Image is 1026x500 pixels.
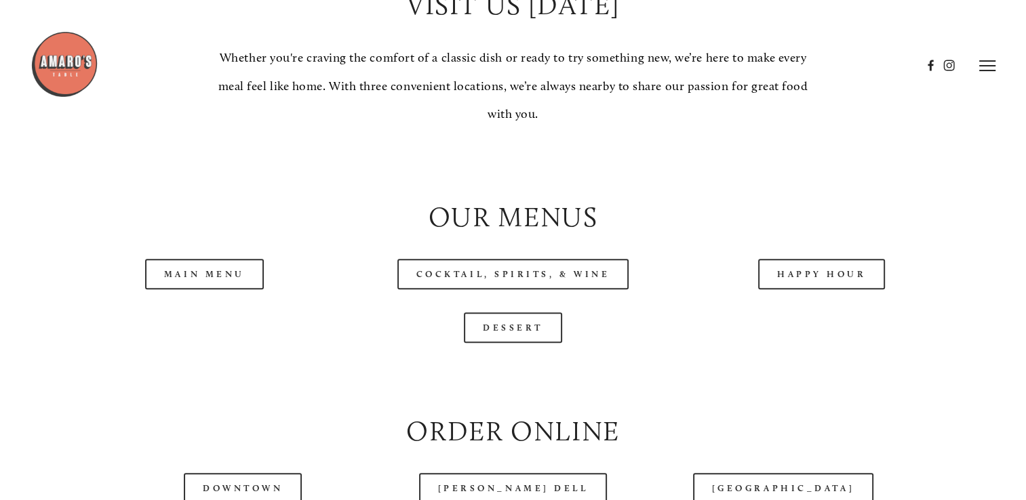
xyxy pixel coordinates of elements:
h2: Our Menus [62,198,964,236]
a: Dessert [464,312,562,343]
a: Cocktail, Spirits, & Wine [397,259,629,289]
img: Amaro's Table [31,30,98,98]
h2: Order Online [62,412,964,450]
a: Happy Hour [758,259,886,289]
a: Main Menu [145,259,264,289]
